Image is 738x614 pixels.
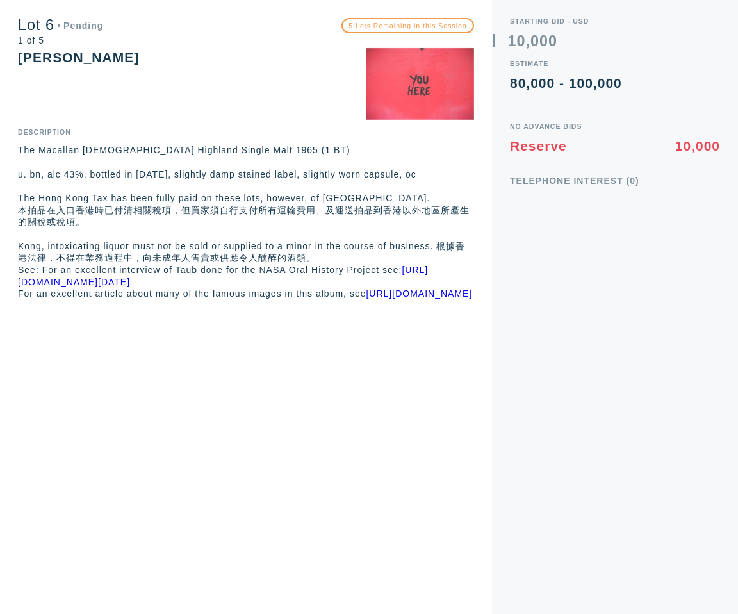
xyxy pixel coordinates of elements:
[510,123,720,130] div: No Advance Bids
[18,129,474,136] div: Description
[18,36,103,45] div: 1 of 5
[18,18,103,33] div: Lot 6
[18,264,474,288] p: See: For an excellent interview of Taub done for the NASA Oral History Project see:
[510,18,720,25] div: Starting Bid - USD
[341,18,474,33] div: 5 Lots Remaining in this Session
[18,265,428,287] a: [URL][DOMAIN_NAME][DATE]
[510,139,567,153] div: Reserve
[510,60,720,67] div: Estimate
[675,139,720,153] div: 10,000
[18,192,474,204] p: The Hong Kong Tax has been fully paid on these lots, however, of [GEOGRAPHIC_DATA].
[548,34,557,49] div: 0
[18,144,474,156] p: The Macallan [DEMOGRAPHIC_DATA] Highland Single Malt 1965 (1 BT)
[510,176,720,185] div: Telephone Interest (0)
[508,34,517,49] div: 1
[516,34,525,49] div: 0
[510,76,720,90] div: 80,000 - 100,000
[18,240,474,264] p: Kong, intoxicating liquor must not be sold or supplied to a minor in the course of business. 根據香港...
[539,34,548,49] div: 0
[18,288,474,300] p: For an excellent article about many of the famous images in this album, see
[525,34,530,183] div: ,
[18,204,474,228] p: 本拍品在入口香港時已付清相關稅項，但買家須自行支付所有運輸費用、及運送拍品到香港以外地區所產生的關稅或稅項。
[18,50,139,65] div: [PERSON_NAME]
[366,288,472,299] a: [URL][DOMAIN_NAME]
[58,21,104,30] div: Pending
[18,169,474,181] p: u. bn, alc 43%, bottled in [DATE], slightly damp stained label, slightly worn capsule, oc
[530,34,539,49] div: 0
